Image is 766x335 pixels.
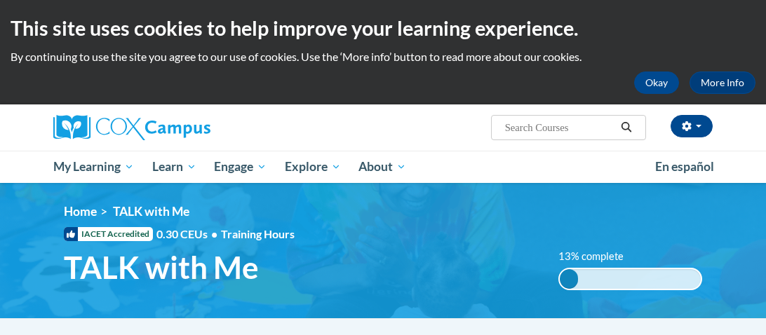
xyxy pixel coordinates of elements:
[655,159,714,174] span: En español
[53,115,259,140] a: Cox Campus
[143,151,206,183] a: Learn
[113,204,189,219] span: TALK with Me
[43,151,723,183] div: Main menu
[616,119,637,136] button: Search
[221,227,295,240] span: Training Hours
[152,158,196,175] span: Learn
[504,119,616,136] input: Search Courses
[358,158,406,175] span: About
[211,227,217,240] span: •
[11,14,755,42] h2: This site uses cookies to help improve your learning experience.
[560,269,578,289] div: 13% complete
[350,151,416,183] a: About
[64,204,97,219] a: Home
[64,249,259,286] span: TALK with Me
[156,226,221,242] span: 0.30 CEUs
[53,115,210,140] img: Cox Campus
[634,71,679,94] button: Okay
[646,152,723,182] a: En español
[64,227,153,241] span: IACET Accredited
[690,71,755,94] a: More Info
[285,158,341,175] span: Explore
[205,151,276,183] a: Engage
[53,158,134,175] span: My Learning
[44,151,143,183] a: My Learning
[276,151,350,183] a: Explore
[558,249,639,264] label: 13% complete
[671,115,713,137] button: Account Settings
[214,158,267,175] span: Engage
[11,49,755,64] p: By continuing to use the site you agree to our use of cookies. Use the ‘More info’ button to read...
